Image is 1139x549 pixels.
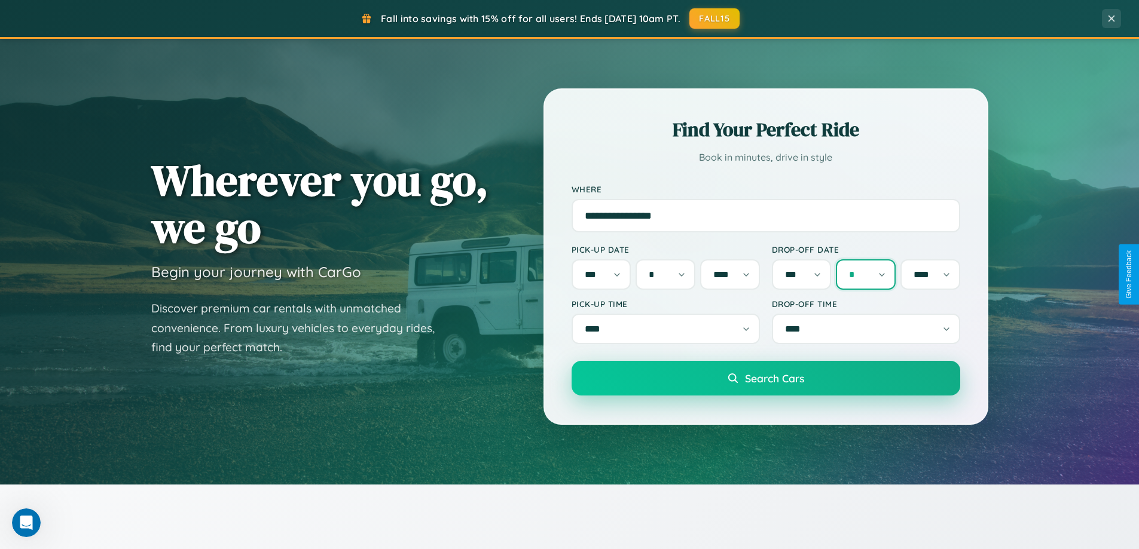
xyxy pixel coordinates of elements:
[151,299,450,357] p: Discover premium car rentals with unmatched convenience. From luxury vehicles to everyday rides, ...
[572,116,960,143] h2: Find Your Perfect Ride
[572,244,760,254] label: Pick-up Date
[689,8,740,29] button: FALL15
[772,299,960,309] label: Drop-off Time
[12,508,41,537] iframe: Intercom live chat
[1125,250,1133,299] div: Give Feedback
[772,244,960,254] label: Drop-off Date
[745,372,804,385] span: Search Cars
[572,299,760,309] label: Pick-up Time
[572,149,960,166] p: Book in minutes, drive in style
[151,263,361,281] h3: Begin your journey with CarGo
[381,13,680,24] span: Fall into savings with 15% off for all users! Ends [DATE] 10am PT.
[151,157,488,251] h1: Wherever you go, we go
[572,184,960,194] label: Where
[572,361,960,395] button: Search Cars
